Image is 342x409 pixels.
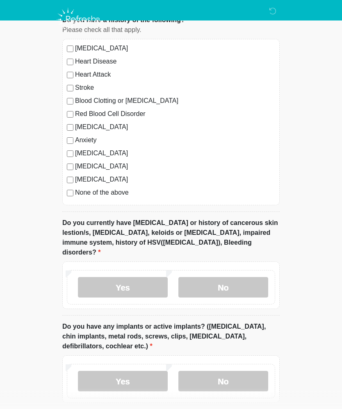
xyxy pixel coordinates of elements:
label: Do you have any implants or active implants? ([MEDICAL_DATA], chin implants, metal rods, screws, ... [62,322,280,352]
label: [MEDICAL_DATA] [75,162,275,172]
label: [MEDICAL_DATA] [75,175,275,185]
input: [MEDICAL_DATA] [67,46,73,52]
label: Heart Disease [75,57,275,67]
label: Heart Attack [75,70,275,80]
label: Do you currently have [MEDICAL_DATA] or history of cancerous skin lestion/s, [MEDICAL_DATA], kelo... [62,218,280,258]
label: Blood Clotting or [MEDICAL_DATA] [75,96,275,106]
label: [MEDICAL_DATA] [75,149,275,159]
label: Yes [78,277,168,298]
input: Stroke [67,85,73,92]
input: Anxiety [67,138,73,144]
label: [MEDICAL_DATA] [75,123,275,132]
input: [MEDICAL_DATA] [67,151,73,157]
input: Heart Attack [67,72,73,79]
img: Refresh RX Logo [54,6,104,33]
input: Blood Clotting or [MEDICAL_DATA] [67,98,73,105]
label: [MEDICAL_DATA] [75,44,275,54]
label: Red Blood Cell Disorder [75,109,275,119]
input: [MEDICAL_DATA] [67,177,73,184]
label: No [178,277,268,298]
input: [MEDICAL_DATA] [67,164,73,170]
label: Stroke [75,83,275,93]
input: None of the above [67,190,73,197]
label: None of the above [75,188,275,198]
label: Yes [78,371,168,392]
label: No [178,371,268,392]
label: Anxiety [75,136,275,145]
input: [MEDICAL_DATA] [67,125,73,131]
input: Heart Disease [67,59,73,66]
input: Red Blood Cell Disorder [67,111,73,118]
